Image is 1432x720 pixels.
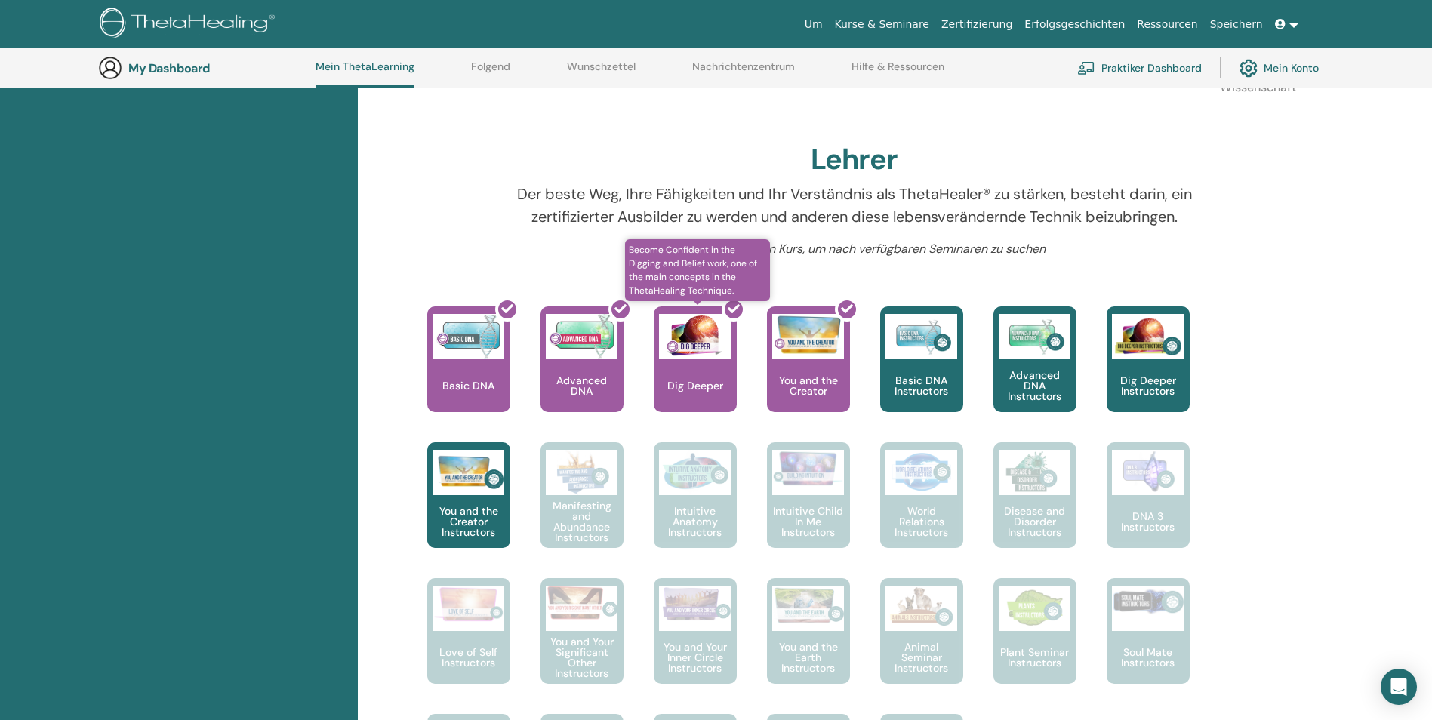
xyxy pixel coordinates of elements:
a: Manifesting and Abundance Instructors Manifesting and Abundance Instructors [540,442,624,578]
a: You and Your Inner Circle Instructors You and Your Inner Circle Instructors [654,578,737,714]
a: Animal Seminar Instructors Animal Seminar Instructors [880,578,963,714]
img: Love of Self Instructors [433,586,504,623]
a: Hilfe & Ressourcen [852,60,944,85]
a: You and the Earth Instructors You and the Earth Instructors [767,578,850,714]
a: Zertifizierung [935,11,1018,38]
p: You and Your Inner Circle Instructors [654,642,737,673]
h3: My Dashboard [128,61,279,75]
a: Disease and Disorder Instructors Disease and Disorder Instructors [993,442,1076,578]
img: You and the Earth Instructors [772,586,844,625]
a: Wunschzettel [567,60,636,85]
a: Soul Mate Instructors Soul Mate Instructors [1107,578,1190,714]
a: Basic DNA Instructors Basic DNA Instructors [880,306,963,442]
p: Intuitive Anatomy Instructors [654,506,737,537]
a: World Relations Instructors World Relations Instructors [880,442,963,578]
img: You and Your Inner Circle Instructors [659,586,731,622]
img: cog.svg [1240,55,1258,81]
p: Animal Seminar Instructors [880,642,963,673]
p: You and Your Significant Other Instructors [540,636,624,678]
p: You and the Creator [767,375,850,396]
img: Manifesting and Abundance Instructors [546,450,617,495]
p: Der beste Weg, Ihre Fähigkeiten und Ihr Verständnis als ThetaHealer® zu stärken, besteht darin, e... [494,183,1215,228]
img: Intuitive Anatomy Instructors [659,450,731,495]
a: Love of Self Instructors Love of Self Instructors [427,578,510,714]
img: You and Your Significant Other Instructors [546,586,617,620]
p: Dig Deeper [661,380,729,391]
img: chalkboard-teacher.svg [1077,61,1095,75]
p: Love of Self Instructors [427,647,510,668]
a: DNA 3 Instructors DNA 3 Instructors [1107,442,1190,578]
p: Klicken Sie auf einen Kurs, um nach verfügbaren Seminaren zu suchen [494,240,1215,258]
a: Advanced DNA Advanced DNA [540,306,624,442]
p: Praktiker [425,57,488,121]
p: You and the Earth Instructors [767,642,850,673]
a: Basic DNA Basic DNA [427,306,510,442]
img: Advanced DNA [546,314,617,359]
p: World Relations Instructors [880,506,963,537]
a: Praktiker Dashboard [1077,51,1202,85]
img: You and the Creator Instructors [433,450,504,495]
a: Folgend [471,60,510,85]
span: Become Confident in the Digging and Belief work, one of the main concepts in the ThetaHealing Tec... [625,239,771,301]
img: Animal Seminar Instructors [885,586,957,631]
h2: Lehrer [811,143,898,177]
a: Advanced DNA Instructors Advanced DNA Instructors [993,306,1076,442]
p: Disease and Disorder Instructors [993,506,1076,537]
p: Intuitive Child In Me Instructors [767,506,850,537]
p: Plant Seminar Instructors [993,647,1076,668]
a: You and the Creator You and the Creator [767,306,850,442]
img: Advanced DNA Instructors [999,314,1070,359]
img: DNA 3 Instructors [1112,450,1184,495]
img: Basic DNA Instructors [885,314,957,359]
img: Dig Deeper Instructors [1112,314,1184,359]
a: Intuitive Anatomy Instructors Intuitive Anatomy Instructors [654,442,737,578]
p: Dig Deeper Instructors [1107,375,1190,396]
img: You and the Creator [772,314,844,355]
a: Mein Konto [1240,51,1319,85]
img: Basic DNA [433,314,504,359]
img: Plant Seminar Instructors [999,586,1070,631]
a: Mein ThetaLearning [316,60,414,88]
a: Ressourcen [1131,11,1203,38]
p: Advanced DNA [540,375,624,396]
a: Intuitive Child In Me Instructors Intuitive Child In Me Instructors [767,442,850,578]
p: DNA 3 Instructors [1107,511,1190,532]
p: Meister [955,57,1018,121]
a: Nachrichtenzentrum [692,60,795,85]
p: Basic DNA Instructors [880,375,963,396]
img: Disease and Disorder Instructors [999,450,1070,495]
img: World Relations Instructors [885,450,957,495]
div: Open Intercom Messenger [1381,669,1417,705]
p: You and the Creator Instructors [427,506,510,537]
a: Dig Deeper Instructors Dig Deeper Instructors [1107,306,1190,442]
img: logo.png [100,8,280,42]
img: generic-user-icon.jpg [98,56,122,80]
p: Soul Mate Instructors [1107,647,1190,668]
img: Intuitive Child In Me Instructors [772,450,844,487]
a: Um [799,11,829,38]
a: Plant Seminar Instructors Plant Seminar Instructors [993,578,1076,714]
img: Dig Deeper [659,314,731,359]
a: Erfolgsgeschichten [1018,11,1131,38]
p: Zertifikat der Wissenschaft [1220,57,1283,121]
a: Become Confident in the Digging and Belief work, one of the main concepts in the ThetaHealing Tec... [654,306,737,442]
a: You and Your Significant Other Instructors You and Your Significant Other Instructors [540,578,624,714]
a: Speichern [1204,11,1269,38]
p: Lehrer [690,57,753,121]
a: You and the Creator Instructors You and the Creator Instructors [427,442,510,578]
p: Advanced DNA Instructors [993,370,1076,402]
img: Soul Mate Instructors [1112,586,1184,617]
p: Manifesting and Abundance Instructors [540,500,624,543]
a: Kurse & Seminare [829,11,935,38]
